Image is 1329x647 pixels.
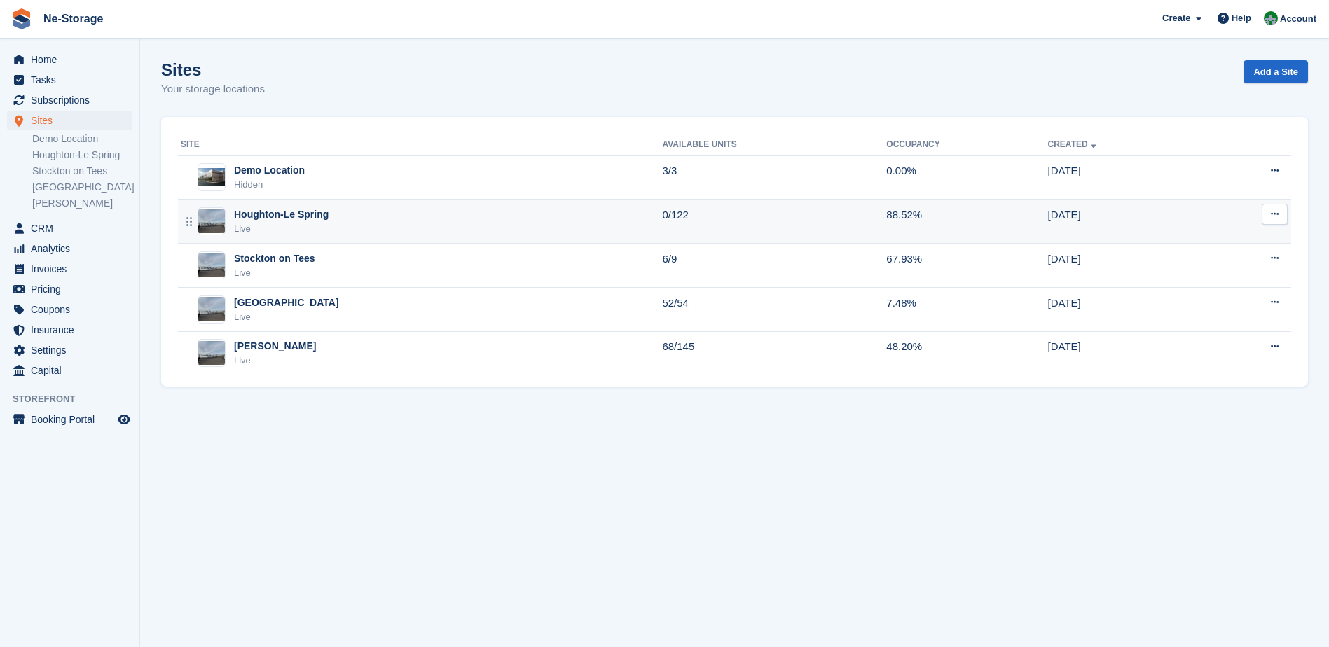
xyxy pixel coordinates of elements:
[31,410,115,429] span: Booking Portal
[31,70,115,90] span: Tasks
[198,297,225,321] img: Image of Durham site
[886,200,1047,244] td: 88.52%
[1048,244,1202,288] td: [DATE]
[7,239,132,258] a: menu
[116,411,132,428] a: Preview store
[161,81,265,97] p: Your storage locations
[31,340,115,360] span: Settings
[1048,139,1099,149] a: Created
[1048,331,1202,375] td: [DATE]
[31,239,115,258] span: Analytics
[198,209,225,233] img: Image of Houghton-Le Spring site
[886,244,1047,288] td: 67.93%
[1048,288,1202,332] td: [DATE]
[38,7,109,30] a: Ne-Storage
[234,251,315,266] div: Stockton on Tees
[32,197,132,210] a: [PERSON_NAME]
[7,50,132,69] a: menu
[31,279,115,299] span: Pricing
[32,132,132,146] a: Demo Location
[161,60,265,79] h1: Sites
[31,320,115,340] span: Insurance
[7,361,132,380] a: menu
[234,163,305,178] div: Demo Location
[31,259,115,279] span: Invoices
[7,340,132,360] a: menu
[7,70,132,90] a: menu
[198,168,225,186] img: Image of Demo Location site
[662,200,886,244] td: 0/122
[886,331,1047,375] td: 48.20%
[32,148,132,162] a: Houghton-Le Spring
[886,134,1047,156] th: Occupancy
[32,165,132,178] a: Stockton on Tees
[234,310,339,324] div: Live
[178,134,662,156] th: Site
[1048,155,1202,200] td: [DATE]
[7,410,132,429] a: menu
[31,90,115,110] span: Subscriptions
[1280,12,1316,26] span: Account
[886,155,1047,200] td: 0.00%
[7,259,132,279] a: menu
[662,244,886,288] td: 6/9
[7,320,132,340] a: menu
[7,111,132,130] a: menu
[234,222,329,236] div: Live
[31,50,115,69] span: Home
[13,392,139,406] span: Storefront
[1162,11,1190,25] span: Create
[662,155,886,200] td: 3/3
[886,288,1047,332] td: 7.48%
[234,339,316,354] div: [PERSON_NAME]
[1232,11,1251,25] span: Help
[7,300,132,319] a: menu
[234,178,305,192] div: Hidden
[31,300,115,319] span: Coupons
[31,361,115,380] span: Capital
[7,218,132,238] a: menu
[234,354,316,368] div: Live
[662,288,886,332] td: 52/54
[31,218,115,238] span: CRM
[234,207,329,222] div: Houghton-Le Spring
[234,295,339,310] div: [GEOGRAPHIC_DATA]
[662,134,886,156] th: Available Units
[32,181,132,194] a: [GEOGRAPHIC_DATA]
[1048,200,1202,244] td: [DATE]
[1244,60,1308,83] a: Add a Site
[234,266,315,280] div: Live
[31,111,115,130] span: Sites
[11,8,32,29] img: stora-icon-8386f47178a22dfd0bd8f6a31ec36ba5ce8667c1dd55bd0f319d3a0aa187defe.svg
[198,253,225,277] img: Image of Stockton on Tees site
[7,90,132,110] a: menu
[7,279,132,299] a: menu
[662,331,886,375] td: 68/145
[1264,11,1278,25] img: Charlotte Nesbitt
[198,341,225,365] img: Image of Newton Aycliffe site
